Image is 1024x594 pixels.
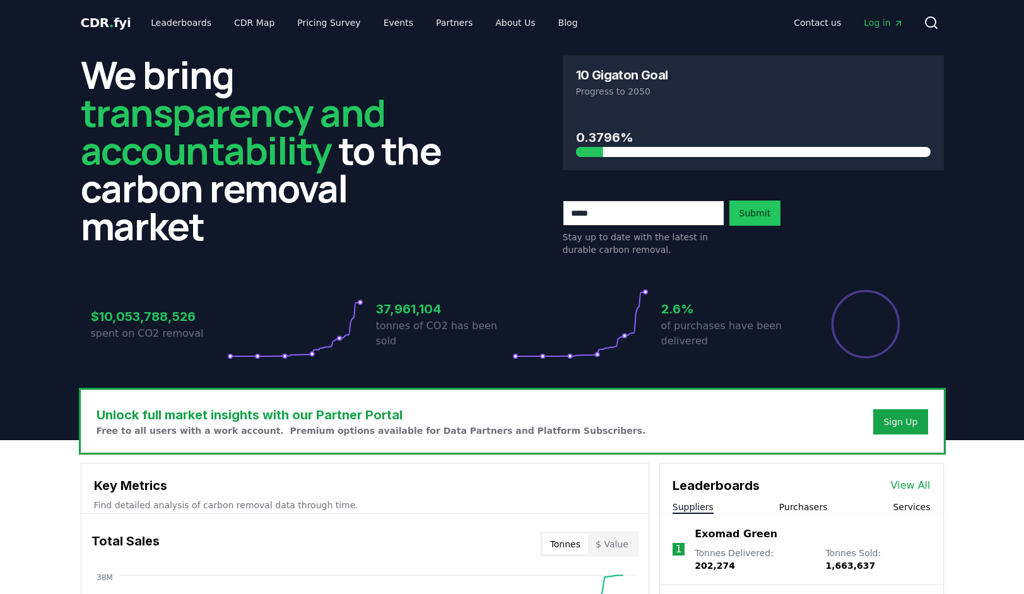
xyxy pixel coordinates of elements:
h3: 0.3796% [576,128,931,147]
p: Stay up to date with the latest in durable carbon removal. [563,231,724,256]
span: 202,274 [695,561,735,571]
tspan: 38M [97,573,113,582]
a: View All [891,478,931,493]
a: CDR.fyi [81,14,131,32]
p: spent on CO2 removal [91,326,227,341]
h3: Key Metrics [94,476,636,495]
button: Suppliers [673,501,714,513]
span: 1,663,637 [825,561,875,571]
p: Tonnes Sold : [825,547,930,572]
span: Log in [864,16,903,29]
a: About Us [485,11,545,34]
a: Leaderboards [141,11,221,34]
p: of purchases have been delivered [661,318,797,349]
a: Blog [548,11,588,34]
a: Pricing Survey [287,11,370,34]
p: tonnes of CO2 has been sold [376,318,512,349]
p: Find detailed analysis of carbon removal data through time. [94,499,636,511]
a: Sign Up [883,416,917,428]
h3: 10 Gigaton Goal [576,69,668,81]
p: Tonnes Delivered : [695,547,813,572]
h3: 2.6% [661,300,797,318]
a: Events [374,11,423,34]
button: $ Value [588,534,636,554]
a: Exomad Green [695,527,777,542]
button: Tonnes [543,534,588,554]
p: 1 [675,542,681,557]
nav: Main [784,11,913,34]
nav: Main [141,11,587,34]
div: Percentage of sales delivered [830,289,901,359]
p: Free to all users with a work account. Premium options available for Data Partners and Platform S... [97,424,646,437]
h2: We bring to the carbon removal market [81,55,462,245]
h3: Total Sales [91,532,160,557]
a: Log in [854,11,913,34]
span: . [109,15,114,30]
button: Purchasers [779,501,828,513]
h3: 37,961,104 [376,300,512,318]
button: Submit [729,201,781,226]
span: CDR fyi [81,15,131,30]
h3: Unlock full market insights with our Partner Portal [97,405,646,424]
span: transparency and accountability [81,86,385,176]
h3: Leaderboards [673,476,760,495]
a: Contact us [784,11,851,34]
h3: $10,053,788,526 [91,307,227,326]
a: Partners [426,11,483,34]
a: CDR Map [224,11,285,34]
p: Progress to 2050 [576,85,931,98]
button: Sign Up [873,409,927,434]
button: Services [893,501,930,513]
